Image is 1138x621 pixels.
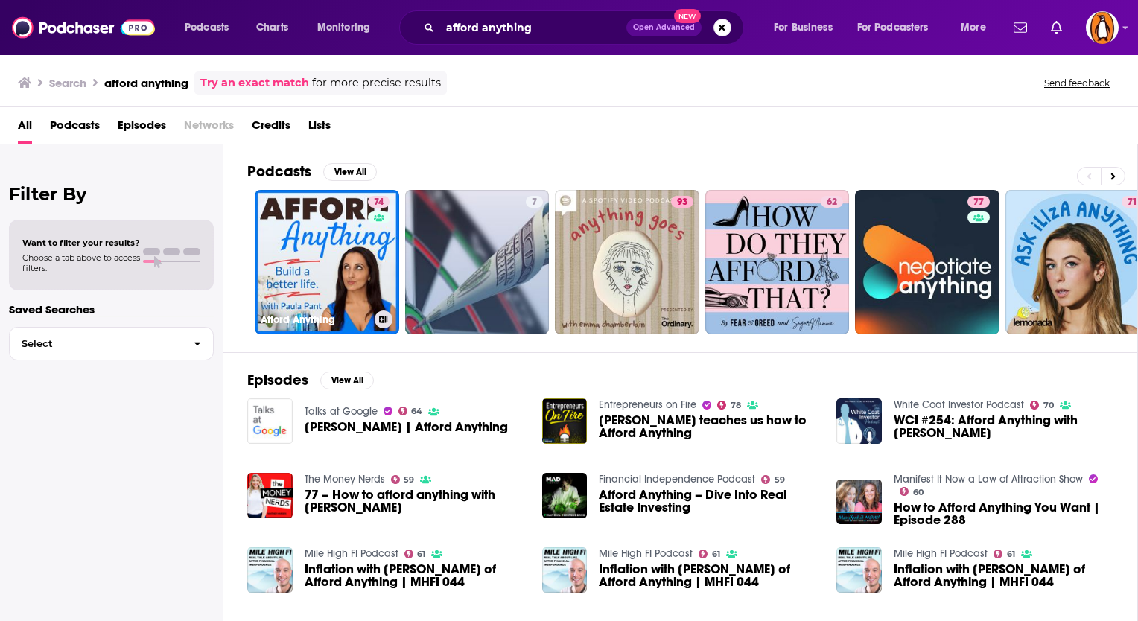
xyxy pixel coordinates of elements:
[50,113,100,144] a: Podcasts
[305,421,508,433] a: Paula Pant | Afford Anything
[894,414,1113,439] span: WCI #254: Afford Anything with [PERSON_NAME]
[894,547,988,560] a: Mile High FI Podcast
[305,488,524,514] span: 77 – How to afford anything with [PERSON_NAME]
[836,398,882,444] img: WCI #254: Afford Anything with Paula Pant
[1008,15,1033,40] a: Show notifications dropdown
[836,480,882,525] img: How to Afford Anything You Want | Episode 288
[252,113,290,144] a: Credits
[307,16,390,39] button: open menu
[848,16,950,39] button: open menu
[599,488,818,514] span: Afford Anything – Dive Into Real Estate Investing
[398,407,423,415] a: 64
[247,547,293,593] img: Inflation with Paula Pant of Afford Anything | MHFI 044
[973,195,984,210] span: 77
[894,398,1024,411] a: White Coat Investor Podcast
[674,9,701,23] span: New
[950,16,1005,39] button: open menu
[247,398,293,444] img: Paula Pant | Afford Anything
[599,414,818,439] a: Paula Pant teaches us how to Afford Anything
[821,196,843,208] a: 62
[247,16,297,39] a: Charts
[731,402,741,409] span: 78
[10,339,182,348] span: Select
[599,473,755,485] a: Financial Independence Podcast
[894,563,1113,588] a: Inflation with Paula Pant of Afford Anything | MHFI 044
[774,17,833,38] span: For Business
[532,195,537,210] span: 7
[174,16,248,39] button: open menu
[305,488,524,514] a: 77 – How to afford anything with Paula Pant
[247,371,308,389] h2: Episodes
[247,473,293,518] img: 77 – How to afford anything with Paula Pant
[104,76,188,90] h3: afford anything
[599,398,696,411] a: Entrepreneurs on Fire
[1045,15,1068,40] a: Show notifications dropdown
[49,76,86,90] h3: Search
[542,547,588,593] img: Inflation with Paula Pant of Afford Anything | MHFI 044
[323,163,377,181] button: View All
[305,421,508,433] span: [PERSON_NAME] | Afford Anything
[308,113,331,144] a: Lists
[542,473,588,518] a: Afford Anything – Dive Into Real Estate Investing
[599,563,818,588] a: Inflation with Paula Pant of Afford Anything | MHFI 044
[894,473,1083,485] a: Manifest It Now a Law of Attraction Show
[1030,401,1054,410] a: 70
[900,487,924,496] a: 60
[184,113,234,144] span: Networks
[261,313,369,326] h3: Afford Anything
[247,162,311,181] h2: Podcasts
[1086,11,1119,44] span: Logged in as penguin_portfolio
[1043,402,1054,409] span: 70
[391,475,415,484] a: 59
[417,551,425,558] span: 61
[320,372,374,389] button: View All
[12,13,155,42] img: Podchaser - Follow, Share and Rate Podcasts
[857,17,929,38] span: For Podcasters
[22,238,140,248] span: Want to filter your results?
[404,550,426,558] a: 61
[18,113,32,144] a: All
[368,196,390,208] a: 74
[256,17,288,38] span: Charts
[440,16,626,39] input: Search podcasts, credits, & more...
[255,190,399,334] a: 74Afford Anything
[247,371,374,389] a: EpisodesView All
[413,10,758,45] div: Search podcasts, credits, & more...
[855,190,999,334] a: 77
[404,477,414,483] span: 59
[312,74,441,92] span: for more precise results
[699,550,720,558] a: 61
[305,563,524,588] a: Inflation with Paula Pant of Afford Anything | MHFI 044
[118,113,166,144] a: Episodes
[374,195,384,210] span: 74
[626,19,702,36] button: Open AdvancedNew
[836,547,882,593] img: Inflation with Paula Pant of Afford Anything | MHFI 044
[717,401,741,410] a: 78
[317,17,370,38] span: Monitoring
[599,414,818,439] span: [PERSON_NAME] teaches us how to Afford Anything
[22,252,140,273] span: Choose a tab above to access filters.
[705,190,850,334] a: 62
[599,547,693,560] a: Mile High FI Podcast
[542,398,588,444] img: Paula Pant teaches us how to Afford Anything
[671,196,693,208] a: 93
[9,302,214,316] p: Saved Searches
[411,408,422,415] span: 64
[185,17,229,38] span: Podcasts
[761,475,785,484] a: 59
[9,327,214,360] button: Select
[913,489,924,496] span: 60
[1128,195,1137,210] span: 71
[200,74,309,92] a: Try an exact match
[247,162,377,181] a: PodcastsView All
[763,16,851,39] button: open menu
